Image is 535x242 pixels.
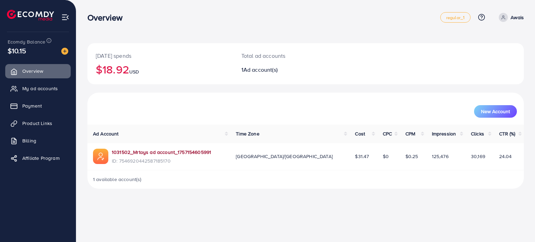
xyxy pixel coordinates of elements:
[22,155,60,162] span: Affiliate Program
[5,64,71,78] a: Overview
[93,149,108,164] img: ic-ads-acc.e4c84228.svg
[383,153,389,160] span: $0
[432,153,449,160] span: 125,476
[505,211,530,237] iframe: Chat
[93,130,119,137] span: Ad Account
[22,120,52,127] span: Product Links
[7,10,54,21] img: logo
[96,52,225,60] p: [DATE] spends
[87,13,128,23] h3: Overview
[474,105,517,118] button: New Account
[129,68,139,75] span: USD
[241,67,334,73] h2: 1
[22,85,58,92] span: My ad accounts
[236,153,333,160] span: [GEOGRAPHIC_DATA]/[GEOGRAPHIC_DATA]
[471,130,484,137] span: Clicks
[61,13,69,21] img: menu
[499,130,515,137] span: CTR (%)
[355,153,369,160] span: $31.47
[8,46,26,56] span: $10.15
[236,130,259,137] span: Time Zone
[432,130,456,137] span: Impression
[22,68,43,75] span: Overview
[112,149,211,156] a: 1031502_Mrtoys ad account_1757154605991
[5,81,71,95] a: My ad accounts
[61,48,68,55] img: image
[96,63,225,76] h2: $18.92
[5,151,71,165] a: Affiliate Program
[8,38,45,45] span: Ecomdy Balance
[446,15,465,20] span: regular_1
[112,157,211,164] span: ID: 7546920442587185170
[241,52,334,60] p: Total ad accounts
[22,137,36,144] span: Billing
[93,176,142,183] span: 1 available account(s)
[383,130,392,137] span: CPC
[5,134,71,148] a: Billing
[5,116,71,130] a: Product Links
[499,153,512,160] span: 24.04
[471,153,485,160] span: 30,169
[481,109,510,114] span: New Account
[405,130,415,137] span: CPM
[22,102,42,109] span: Payment
[440,12,471,23] a: regular_1
[511,13,524,22] p: Awais
[405,153,418,160] span: $0.25
[243,66,278,73] span: Ad account(s)
[5,99,71,113] a: Payment
[355,130,365,137] span: Cost
[496,13,524,22] a: Awais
